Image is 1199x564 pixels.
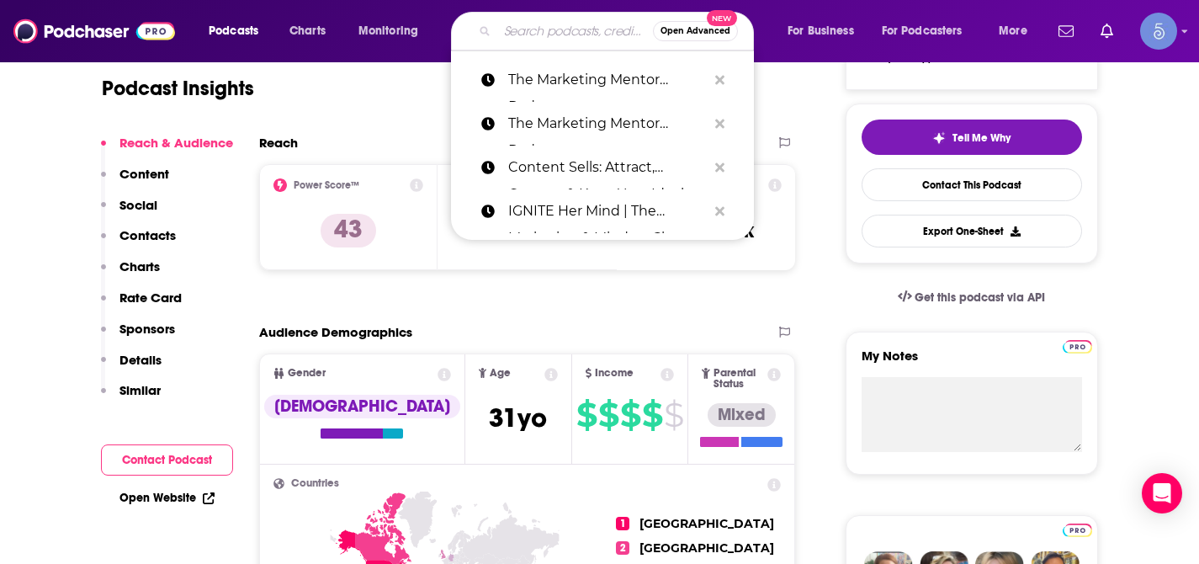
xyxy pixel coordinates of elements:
[119,258,160,274] p: Charts
[451,146,754,189] a: Content Sells: Attract, Convert & Keep Your Ideal Clients with Content Marketing That Works
[595,368,634,379] span: Income
[259,324,412,340] h2: Audience Demographics
[708,403,776,427] div: Mixed
[862,348,1082,377] label: My Notes
[576,402,597,428] span: $
[13,15,175,47] img: Podchaser - Follow, Share and Rate Podcasts
[987,18,1048,45] button: open menu
[882,19,963,43] span: For Podcasters
[642,402,662,428] span: $
[119,166,169,182] p: Content
[101,197,157,228] button: Social
[119,352,162,368] p: Details
[508,102,707,146] p: The Marketing Mentor Podcast,Ilise Benun,Prospect,"In the Marketing Mentor podcast
[119,382,161,398] p: Similar
[598,402,618,428] span: $
[1142,473,1182,513] div: Open Intercom Messenger
[101,352,162,383] button: Details
[101,290,182,321] button: Rate Card
[1140,13,1177,50] span: Logged in as Spiral5-G1
[788,19,854,43] span: For Business
[451,102,754,146] a: The Marketing Mentor Podcast,[PERSON_NAME],Prospect,"In the Marketing Mentor podcast
[862,215,1082,247] button: Export One-Sheet
[101,321,175,352] button: Sponsors
[1140,13,1177,50] button: Show profile menu
[259,135,298,151] h2: Reach
[653,21,738,41] button: Open AdvancedNew
[664,402,683,428] span: $
[467,12,770,51] div: Search podcasts, credits, & more...
[101,166,169,197] button: Content
[119,135,233,151] p: Reach & Audience
[197,18,280,45] button: open menu
[209,19,258,43] span: Podcasts
[489,402,547,434] span: 31 yo
[707,10,737,26] span: New
[508,189,707,233] p: IGNITE Her Mind | The Marketing & Mindset Show to Grow Your Business
[347,18,440,45] button: open menu
[101,444,233,476] button: Contact Podcast
[294,179,359,191] h2: Power Score™
[119,227,176,243] p: Contacts
[451,189,754,233] a: IGNITE Her Mind | The Marketing & Mindset Show to Grow Your Business
[616,541,629,555] span: 2
[497,18,653,45] input: Search podcasts, credits, & more...
[776,18,875,45] button: open menu
[1140,13,1177,50] img: User Profile
[862,120,1082,155] button: tell me why sparkleTell Me Why
[952,131,1011,145] span: Tell Me Why
[119,290,182,306] p: Rate Card
[119,491,215,505] a: Open Website
[508,58,707,102] p: The Marketing Mentor Podcast
[508,146,707,189] p: Content Sells: Attract, Convert & Keep Your Ideal Clients with Content Marketing That Works
[616,517,629,530] span: 1
[862,168,1082,201] a: Contact This Podcast
[119,321,175,337] p: Sponsors
[999,19,1027,43] span: More
[884,277,1059,318] a: Get this podcast via API
[101,258,160,290] button: Charts
[639,540,774,556] span: [GEOGRAPHIC_DATA]
[915,290,1045,305] span: Get this podcast via API
[871,18,987,45] button: open menu
[451,58,754,102] a: The Marketing Mentor Podcast
[101,227,176,258] button: Contacts
[1063,521,1092,537] a: Pro website
[288,368,326,379] span: Gender
[620,402,640,428] span: $
[1052,17,1080,45] a: Show notifications dropdown
[291,478,339,489] span: Countries
[1063,524,1092,537] img: Podchaser Pro
[101,382,161,413] button: Similar
[1094,17,1120,45] a: Show notifications dropdown
[490,368,511,379] span: Age
[358,19,418,43] span: Monitoring
[1063,338,1092,354] a: Pro website
[639,516,774,531] span: [GEOGRAPHIC_DATA]
[1063,340,1092,354] img: Podchaser Pro
[289,19,326,43] span: Charts
[102,76,254,101] h1: Podcast Insights
[279,18,336,45] a: Charts
[321,214,376,247] p: 43
[714,368,765,390] span: Parental Status
[932,131,946,145] img: tell me why sparkle
[119,197,157,213] p: Social
[264,395,460,418] div: [DEMOGRAPHIC_DATA]
[101,135,233,166] button: Reach & Audience
[661,27,730,35] span: Open Advanced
